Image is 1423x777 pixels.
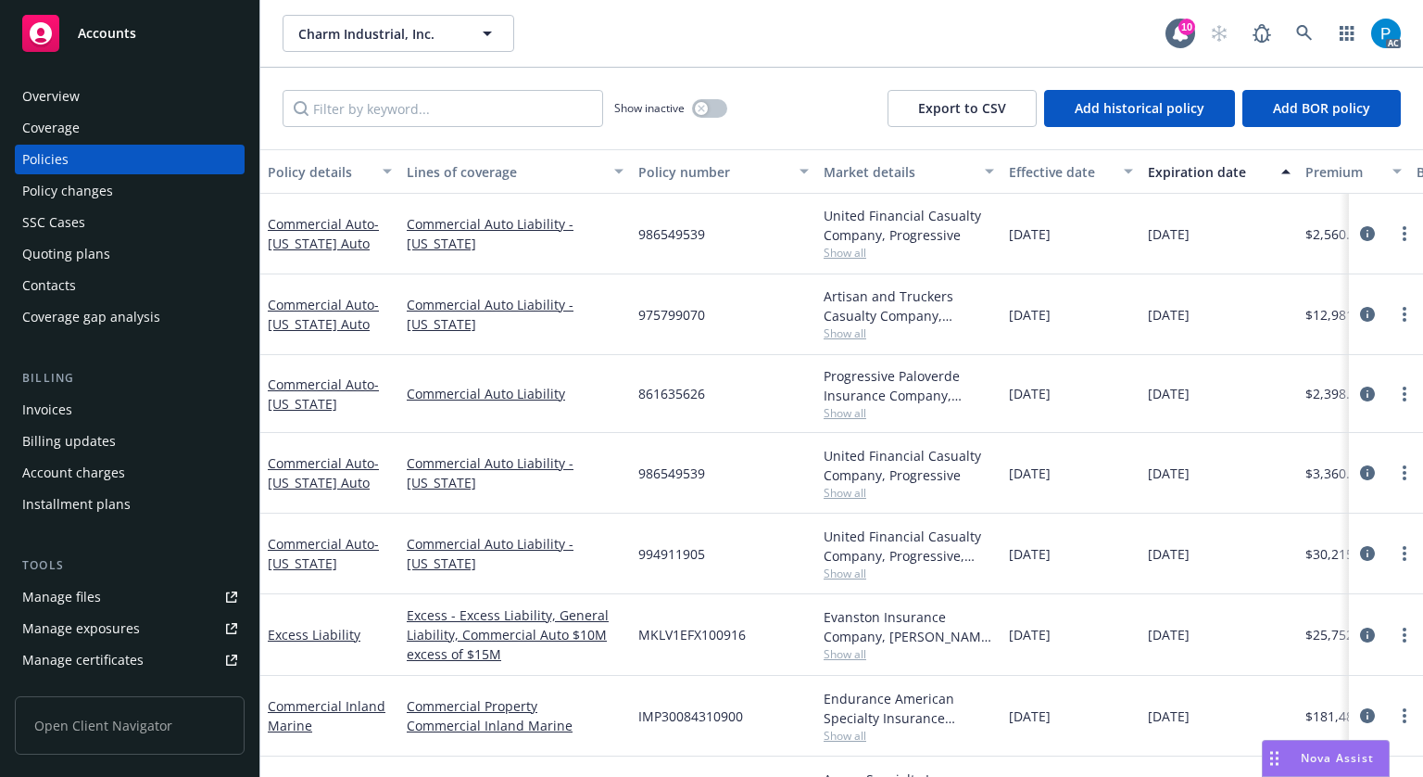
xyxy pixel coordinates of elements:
[1263,741,1286,776] div: Drag to move
[918,99,1006,117] span: Export to CSV
[638,544,705,564] span: 994911905
[1001,149,1140,194] button: Effective date
[1356,223,1379,245] a: circleInformation
[1148,625,1190,644] span: [DATE]
[407,605,623,664] a: Excess - Excess Liability, General Liability, Commercial Auto $10M excess of $15M
[15,582,245,612] a: Manage files
[824,206,994,245] div: United Financial Casualty Company, Progressive
[1044,90,1235,127] button: Add historical policy
[407,384,623,403] a: Commercial Auto Liability
[1243,15,1280,52] a: Report a Bug
[1009,544,1051,564] span: [DATE]
[22,271,76,300] div: Contacts
[15,302,245,332] a: Coverage gap analysis
[1393,624,1416,646] a: more
[1393,462,1416,484] a: more
[22,82,80,111] div: Overview
[1140,149,1298,194] button: Expiration date
[1148,305,1190,325] span: [DATE]
[22,395,72,425] div: Invoices
[15,645,245,675] a: Manage certificates
[824,446,994,485] div: United Financial Casualty Company, Progressive
[1305,707,1379,726] span: $181,483.00
[407,534,623,573] a: Commercial Auto Liability - [US_STATE]
[824,245,994,261] span: Show all
[1329,15,1366,52] a: Switch app
[1242,90,1401,127] button: Add BOR policy
[15,614,245,643] a: Manage exposures
[22,176,113,206] div: Policy changes
[1393,383,1416,405] a: more
[22,614,140,643] div: Manage exposures
[1148,384,1190,403] span: [DATE]
[22,427,116,456] div: Billing updates
[399,149,631,194] button: Lines of coverage
[1393,303,1416,325] a: more
[15,427,245,456] a: Billing updates
[1393,223,1416,245] a: more
[268,376,379,413] span: - [US_STATE]
[1305,305,1372,325] span: $12,981.00
[407,162,603,182] div: Lines of coverage
[824,366,994,405] div: Progressive Paloverde Insurance Company, Progressive, RockLake Insurance Agency
[824,689,994,728] div: Endurance American Specialty Insurance Company, Sompo International, Amwins
[268,162,371,182] div: Policy details
[283,15,514,52] button: Charm Industrial, Inc.
[1148,224,1190,244] span: [DATE]
[638,707,743,726] span: IMP30084310900
[638,625,746,644] span: MKLV1EFX100916
[1356,542,1379,565] a: circleInformation
[1262,740,1390,777] button: Nova Assist
[22,490,131,519] div: Installment plans
[15,271,245,300] a: Contacts
[407,453,623,492] a: Commercial Auto Liability - [US_STATE]
[15,82,245,111] a: Overview
[888,90,1037,127] button: Export to CSV
[15,369,245,388] div: Billing
[268,626,360,643] a: Excess Liability
[15,490,245,519] a: Installment plans
[1356,383,1379,405] a: circleInformation
[631,149,816,194] button: Policy number
[268,697,385,734] a: Commercial Inland Marine
[15,145,245,174] a: Policies
[1286,15,1323,52] a: Search
[638,464,705,483] span: 986549539
[268,535,379,572] span: - [US_STATE]
[1009,384,1051,403] span: [DATE]
[1009,464,1051,483] span: [DATE]
[816,149,1001,194] button: Market details
[1305,162,1381,182] div: Premium
[15,458,245,488] a: Account charges
[1298,149,1409,194] button: Premium
[268,376,379,413] a: Commercial Auto
[268,215,379,252] a: Commercial Auto
[1148,544,1190,564] span: [DATE]
[407,716,623,735] a: Commercial Inland Marine
[824,646,994,662] span: Show all
[614,100,685,116] span: Show inactive
[1301,750,1374,766] span: Nova Assist
[1305,224,1365,244] span: $2,560.88
[1178,17,1195,33] div: 10
[638,224,705,244] span: 986549539
[1009,162,1113,182] div: Effective date
[298,24,459,44] span: Charm Industrial, Inc.
[22,113,80,143] div: Coverage
[268,535,379,572] a: Commercial Auto
[1305,625,1372,644] span: $25,752.00
[1356,624,1379,646] a: circleInformation
[78,26,136,41] span: Accounts
[22,458,125,488] div: Account charges
[1356,705,1379,727] a: circleInformation
[1305,544,1372,564] span: $30,215.00
[1371,19,1401,48] img: photo
[1009,305,1051,325] span: [DATE]
[1148,162,1270,182] div: Expiration date
[638,305,705,325] span: 975799070
[1356,303,1379,325] a: circleInformation
[1356,462,1379,484] a: circleInformation
[1009,625,1051,644] span: [DATE]
[15,696,245,755] span: Open Client Navigator
[15,677,245,707] a: Manage claims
